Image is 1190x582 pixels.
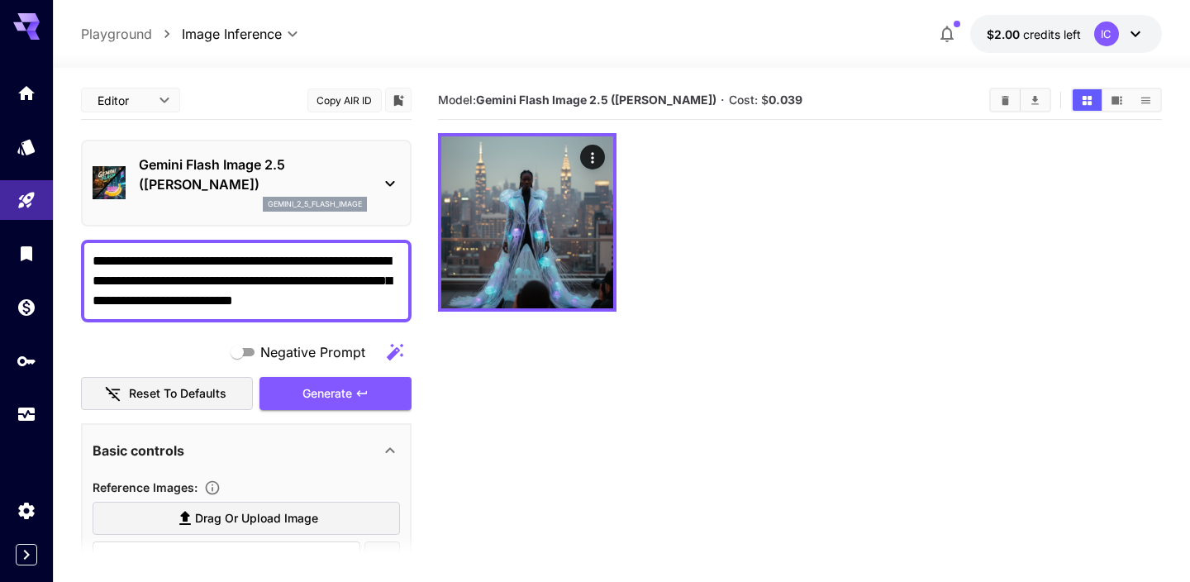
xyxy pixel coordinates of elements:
img: Z [441,136,613,308]
span: Editor [98,92,149,109]
div: Clear AllDownload All [989,88,1051,112]
p: gemini_2_5_flash_image [268,198,362,210]
button: Download All [1021,89,1050,111]
nav: breadcrumb [81,24,182,44]
b: Gemini Flash Image 2.5 ([PERSON_NAME]) [476,93,716,107]
span: $2.00 [987,27,1023,41]
button: Generate [259,377,412,411]
button: Show media in grid view [1073,89,1102,111]
div: Playground [17,190,36,211]
button: Upload a reference image to guide the result. This is needed for Image-to-Image or Inpainting. Su... [198,479,227,496]
button: Add to library [391,90,406,110]
button: Reset to defaults [81,377,253,411]
div: Wallet [17,297,36,317]
div: Library [17,243,36,264]
div: Show media in grid viewShow media in video viewShow media in list view [1071,88,1162,112]
span: Cost: $ [729,93,802,107]
p: Gemini Flash Image 2.5 ([PERSON_NAME]) [139,155,367,194]
div: Actions [581,145,606,169]
a: Playground [81,24,152,44]
button: Show media in video view [1102,89,1131,111]
button: Show media in list view [1131,89,1160,111]
p: Basic controls [93,441,184,460]
div: Gemini Flash Image 2.5 ([PERSON_NAME])gemini_2_5_flash_image [93,148,400,218]
p: · [721,90,725,110]
span: credits left [1023,27,1081,41]
div: Home [17,83,36,103]
span: Image Inference [182,24,282,44]
div: IC [1094,21,1119,46]
span: Reference Images : [93,480,198,494]
span: Generate [302,384,352,404]
div: Models [17,136,36,157]
button: $2.00IC [970,15,1162,53]
div: Usage [17,404,36,425]
span: Drag or upload image [195,508,318,529]
span: Model: [438,93,716,107]
div: $2.00 [987,26,1081,43]
button: Expand sidebar [16,544,37,565]
div: Settings [17,500,36,521]
span: Negative Prompt [260,342,365,362]
div: Basic controls [93,431,400,470]
div: API Keys [17,351,36,371]
button: Clear All [991,89,1020,111]
b: 0.039 [769,93,802,107]
label: Drag or upload image [93,502,400,536]
button: Copy AIR ID [307,88,382,112]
